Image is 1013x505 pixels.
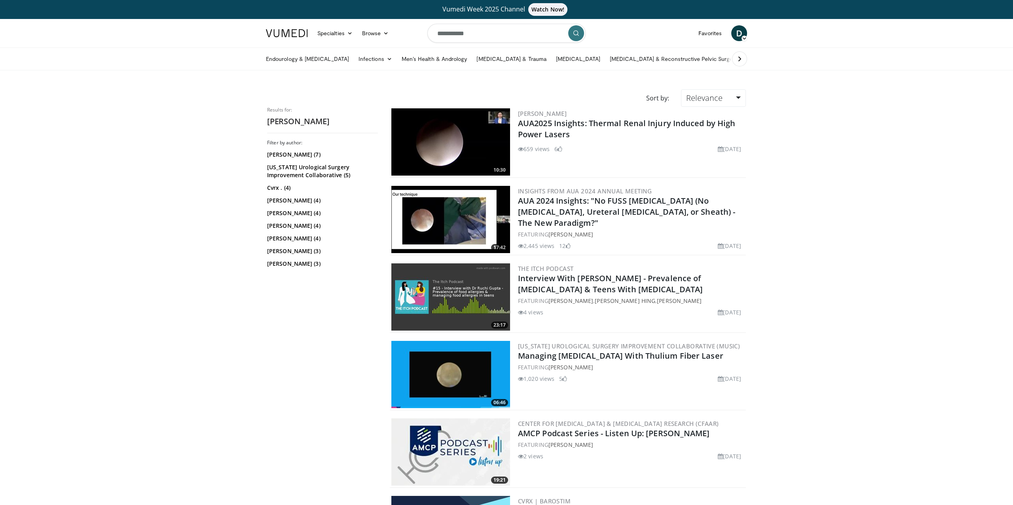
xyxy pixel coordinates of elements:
[267,3,746,16] a: Vumedi Week 2025 ChannelWatch Now!
[427,24,586,43] input: Search topics, interventions
[267,151,376,159] a: [PERSON_NAME] (7)
[551,51,605,67] a: [MEDICAL_DATA]
[718,374,741,383] li: [DATE]
[267,209,376,217] a: [PERSON_NAME] (4)
[518,145,550,153] li: 659 views
[548,441,593,448] a: [PERSON_NAME]
[518,273,703,295] a: Interview With [PERSON_NAME] - Prevalence of [MEDICAL_DATA] & Teens With [MEDICAL_DATA]
[267,197,376,204] a: [PERSON_NAME] (4)
[518,428,710,439] a: AMCP Podcast Series - Listen Up: [PERSON_NAME]
[518,363,744,371] div: FEATURING
[354,51,397,67] a: Infections
[518,342,740,350] a: [US_STATE] Urological Surgery Improvement Collaborative (MUSIC)
[391,341,510,408] img: c58f0b66-c9b1-42e3-9f0e-9dd1de8aa5d1.300x170_q85_crop-smart_upscale.jpg
[518,230,744,238] div: FEATURING
[518,308,543,316] li: 4 views
[391,108,510,176] a: 10:30
[595,297,655,305] a: [PERSON_NAME] Hing
[491,166,508,174] span: 10:30
[605,51,742,67] a: [MEDICAL_DATA] & Reconstructive Pelvic Surgery
[518,420,719,427] a: Center for [MEDICAL_DATA] & [MEDICAL_DATA] Research (CFAAR)
[518,187,652,195] a: Insights from AUA 2024 Annual Meeting
[718,242,741,250] li: [DATE]
[518,195,735,228] a: AUA 2024 Insights: "No FUSS [MEDICAL_DATA] (No [MEDICAL_DATA], Ureteral [MEDICAL_DATA], or Sheath...
[391,341,510,408] a: 06:46
[528,3,567,16] span: Watch Now!
[657,297,702,305] a: [PERSON_NAME]
[267,222,376,230] a: [PERSON_NAME] (4)
[548,363,593,371] a: [PERSON_NAME]
[491,477,508,484] span: 19:21
[518,118,735,140] a: AUA2025 Insights: Thermal Renal Injury Induced by High Power Lasers
[518,350,723,361] a: Managing [MEDICAL_DATA] With Thulium Fiber Laser
[518,110,567,117] a: [PERSON_NAME]
[267,163,376,179] a: [US_STATE] Urological Surgery Improvement Collaborative (5)
[261,51,354,67] a: Endourology & [MEDICAL_DATA]
[718,452,741,460] li: [DATE]
[681,89,746,107] a: Relevance
[518,265,573,272] a: THE ITCH PODCAST
[718,145,741,153] li: [DATE]
[472,51,551,67] a: [MEDICAL_DATA] & Trauma
[718,308,741,316] li: [DATE]
[559,374,567,383] li: 5
[391,108,510,176] img: 9f186f89-c328-46b5-917a-f83777a7b86f.300x170_q85_crop-smart_upscale.jpg
[267,107,378,113] p: Results for:
[491,399,508,406] span: 06:46
[491,244,508,251] span: 17:42
[267,247,376,255] a: [PERSON_NAME] (3)
[518,497,571,505] a: CVRx | Barostim
[266,29,308,37] img: VuMedi Logo
[686,93,723,103] span: Relevance
[267,140,378,146] h3: Filter by author:
[391,186,510,253] img: 41f667da-e045-4d1f-816e-b4d163013e4e.300x170_q85_crop-smart_upscale.jpg
[391,186,510,253] a: 17:42
[518,297,744,305] div: FEATURING , ,
[391,263,510,331] img: 9a8be8ce-0e86-4e96-a354-7c74204ccb96.300x170_q85_crop-smart_upscale.jpg
[313,25,357,41] a: Specialties
[554,145,562,153] li: 6
[640,89,675,107] div: Sort by:
[267,184,376,192] a: Cvrx . (4)
[694,25,727,41] a: Favorites
[267,260,376,268] a: [PERSON_NAME] (3)
[559,242,570,250] li: 12
[491,322,508,329] span: 23:17
[267,116,378,127] h2: [PERSON_NAME]
[518,374,554,383] li: 1,020 views
[731,25,747,41] a: D
[391,263,510,331] a: 23:17
[267,235,376,242] a: [PERSON_NAME] (4)
[397,51,472,67] a: Men’s Health & Andrology
[548,297,593,305] a: [PERSON_NAME]
[518,441,744,449] div: FEATURING
[357,25,394,41] a: Browse
[518,242,554,250] li: 2,445 views
[391,418,510,486] img: 8e382a8d-0847-4692-9b43-dd0b17b8d873.300x170_q85_crop-smart_upscale.jpg
[391,418,510,486] a: 19:21
[518,452,543,460] li: 2 views
[548,231,593,238] a: [PERSON_NAME]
